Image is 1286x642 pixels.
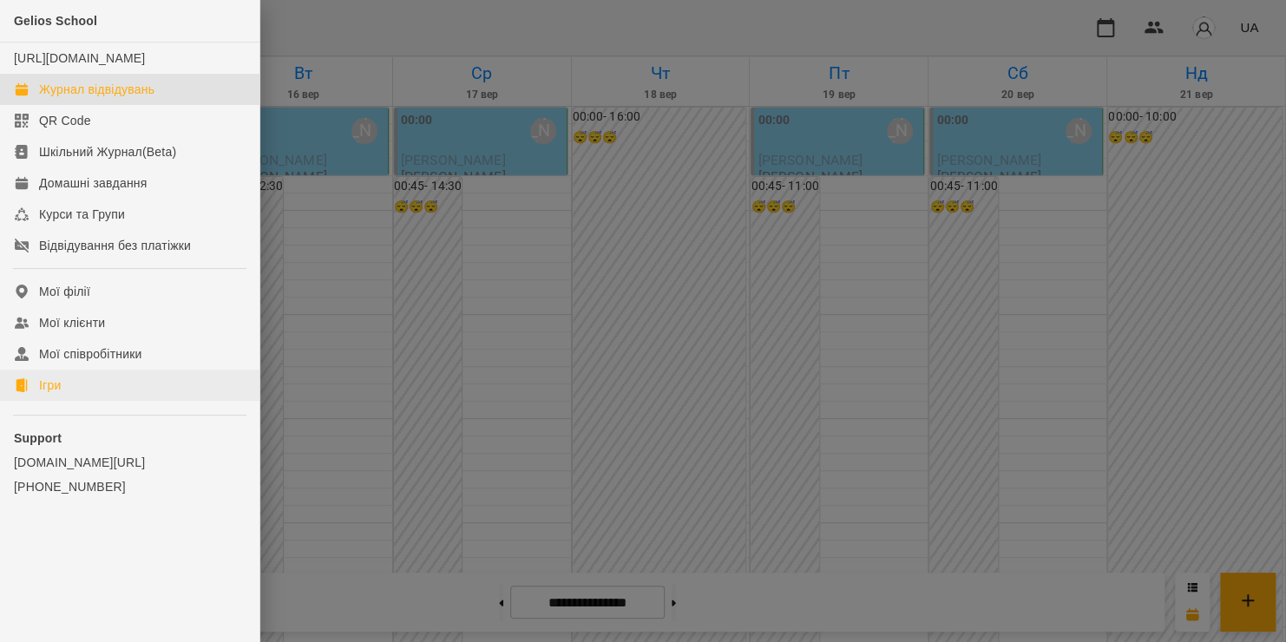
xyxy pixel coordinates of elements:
[39,237,191,254] div: Відвідування без платіжки
[39,377,61,394] div: Ігри
[14,14,97,28] span: Gelios School
[39,174,147,192] div: Домашні завдання
[14,478,246,495] a: [PHONE_NUMBER]
[14,51,145,65] a: [URL][DOMAIN_NAME]
[39,314,105,331] div: Мої клієнти
[39,81,154,98] div: Журнал відвідувань
[39,206,125,223] div: Курси та Групи
[39,345,142,363] div: Мої співробітники
[39,112,91,129] div: QR Code
[39,283,90,300] div: Мої філії
[14,429,246,447] p: Support
[14,454,246,471] a: [DOMAIN_NAME][URL]
[39,143,176,160] div: Шкільний Журнал(Beta)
